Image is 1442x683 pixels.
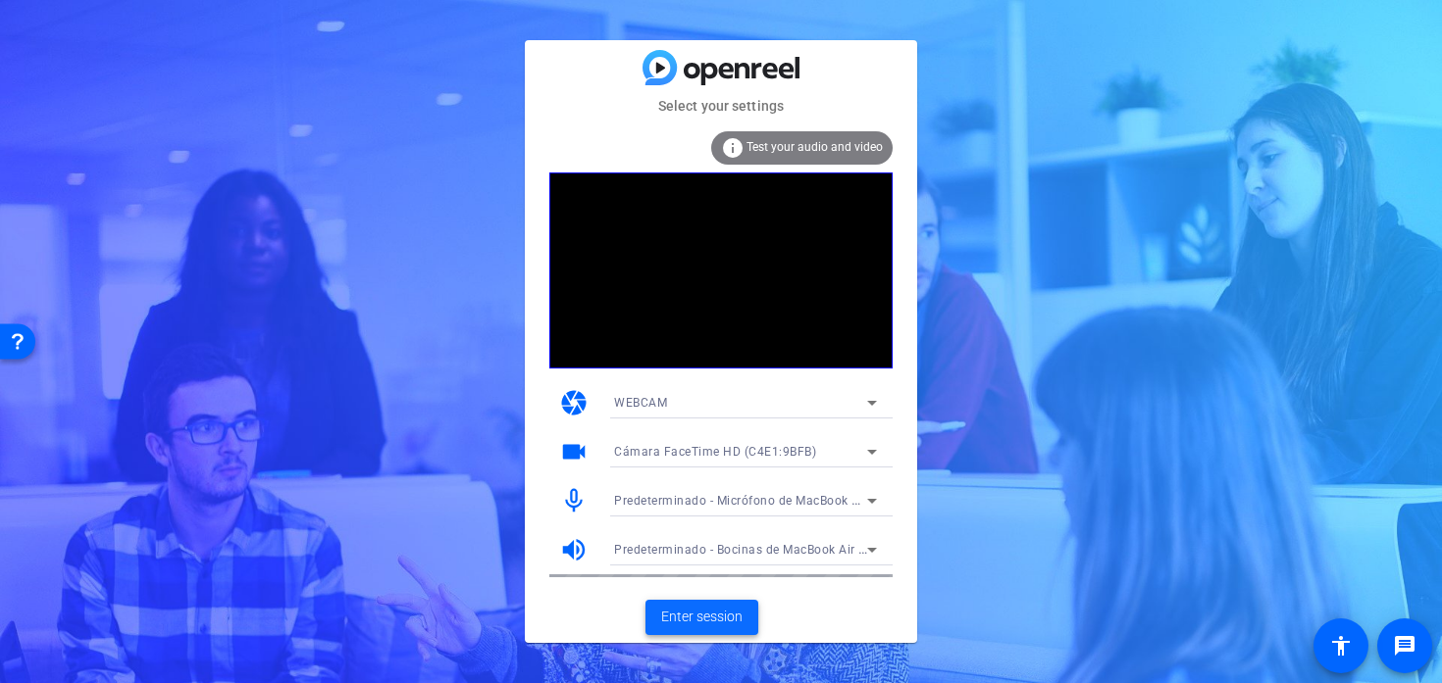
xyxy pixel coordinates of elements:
mat-card-subtitle: Select your settings [525,95,917,117]
span: Predeterminado - Bocinas de MacBook Air (Built-in) [614,541,907,557]
mat-icon: info [721,136,745,160]
mat-icon: camera [559,388,589,417]
span: Cámara FaceTime HD (C4E1:9BFB) [614,445,816,459]
span: WEBCAM [614,396,667,410]
mat-icon: message [1393,634,1416,658]
img: blue-gradient.svg [643,50,799,84]
button: Enter session [645,600,758,635]
span: Predeterminado - Micrófono de MacBook Air (Built-in) [614,492,920,508]
mat-icon: accessibility [1329,634,1353,658]
span: Test your audio and video [747,140,883,154]
mat-icon: mic_none [559,486,589,515]
mat-icon: videocam [559,437,589,466]
mat-icon: volume_up [559,535,589,564]
span: Enter session [661,607,743,627]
